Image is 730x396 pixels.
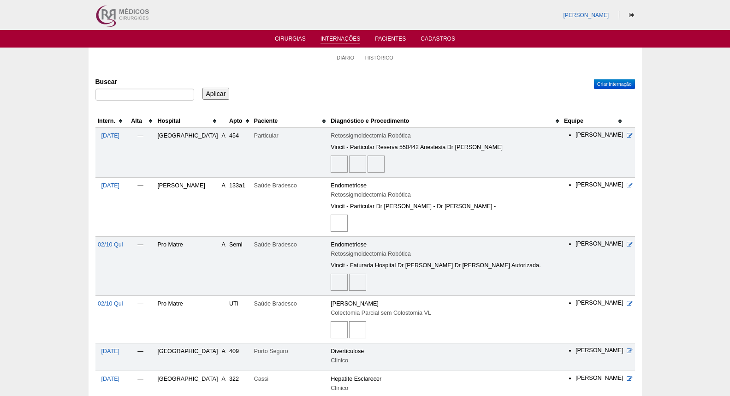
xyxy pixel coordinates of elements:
[627,182,633,189] a: Editar
[254,299,327,308] div: Saúde Bradesco
[254,181,327,190] div: Saúde Bradesco
[155,128,220,178] td: [GEOGRAPHIC_DATA]
[365,54,393,61] a: Histórico
[254,374,327,384] div: Cassi
[562,114,625,128] th: Equipe
[254,131,327,140] div: Particular
[125,114,155,128] th: Alta
[331,384,560,393] div: Clinico
[220,237,227,296] td: A
[331,131,560,140] div: Retossigmoidectomia Robótica
[331,249,560,258] div: Retossigmoidectomia Robótica
[101,182,119,189] a: [DATE]
[576,374,623,383] li: [PERSON_NAME]
[220,343,227,371] td: A
[331,356,560,365] div: Clinico
[331,347,560,356] div: Diverticulose
[95,77,194,86] label: Buscar
[155,296,220,343] td: Pro Matre
[125,343,155,371] td: —
[227,343,252,371] td: 409
[101,376,119,382] a: [DATE]
[98,241,123,248] a: 02/10 Qui
[331,143,560,152] div: Vincit - Particular Reserva 550442 Anestesia Dr [PERSON_NAME]
[227,296,252,343] td: UTI
[331,240,560,249] div: Endometriose
[155,343,220,371] td: [GEOGRAPHIC_DATA]
[95,89,194,101] input: Digite os termos que você deseja procurar.
[155,237,220,296] td: Pro Matre
[155,114,220,128] th: Hospital
[337,54,354,61] a: Diário
[331,202,560,211] div: Vincit - Particular Dr [PERSON_NAME] - Dr [PERSON_NAME] -
[125,178,155,237] td: —
[227,128,252,178] td: 454
[627,300,633,307] a: Editar
[627,376,633,382] a: Editar
[220,128,227,178] td: A
[125,296,155,343] td: —
[125,237,155,296] td: —
[101,348,119,354] a: [DATE]
[627,132,633,139] a: Editar
[227,114,252,128] th: Apto
[227,178,252,237] td: 133a1
[254,347,327,356] div: Porto Seguro
[202,88,230,100] input: Aplicar
[329,114,562,128] th: Diagnóstico e Procedimento
[629,12,634,18] i: Sair
[331,261,560,270] div: Vincit - Faturada Hospital Dr [PERSON_NAME] Dr [PERSON_NAME] Autorizada.
[220,178,227,237] td: A
[563,12,609,18] a: [PERSON_NAME]
[275,36,306,45] a: Cirurgias
[331,299,560,308] div: [PERSON_NAME]
[155,178,220,237] td: [PERSON_NAME]
[576,181,623,189] li: [PERSON_NAME]
[576,299,623,307] li: [PERSON_NAME]
[254,240,327,249] div: Saúde Bradesco
[576,240,623,248] li: [PERSON_NAME]
[627,241,633,248] a: Editar
[576,347,623,355] li: [PERSON_NAME]
[331,181,560,190] div: Endometriose
[627,348,633,354] a: Editar
[331,190,560,199] div: Retossigmoidectomia Robótica
[101,132,119,139] a: [DATE]
[95,114,125,128] th: Intern.
[227,237,252,296] td: Semi
[98,300,123,307] a: 02/10 Qui
[421,36,455,45] a: Cadastros
[252,114,329,128] th: Paciente
[576,131,623,139] li: [PERSON_NAME]
[331,374,560,384] div: Hepatite Esclarecer
[320,36,361,43] a: Internações
[375,36,406,45] a: Pacientes
[125,128,155,178] td: —
[594,79,635,89] a: Criar internação
[331,308,560,318] div: Colectomia Parcial sem Colostomia VL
